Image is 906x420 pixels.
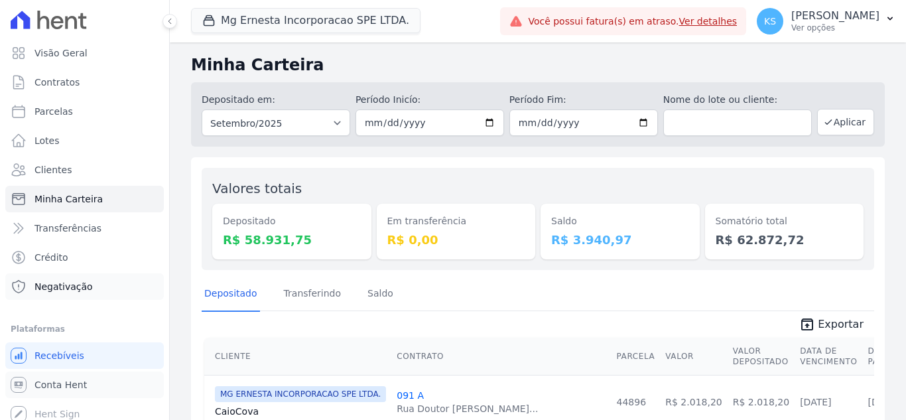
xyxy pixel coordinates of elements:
dd: R$ 58.931,75 [223,231,361,249]
p: Ver opções [791,23,879,33]
a: [DATE] [868,397,899,407]
dt: Somatório total [716,214,854,228]
button: KS [PERSON_NAME] Ver opções [746,3,906,40]
a: Crédito [5,244,164,271]
span: Visão Geral [34,46,88,60]
span: Negativação [34,280,93,293]
a: 091 A [397,390,424,401]
a: Saldo [365,277,396,312]
a: Ver detalhes [679,16,738,27]
dd: R$ 0,00 [387,231,525,249]
label: Nome do lote ou cliente: [663,93,812,107]
a: Transferindo [281,277,344,312]
dt: Em transferência [387,214,525,228]
dd: R$ 3.940,97 [551,231,689,249]
i: unarchive [799,316,815,332]
a: [DATE] [800,397,831,407]
span: Parcelas [34,105,73,118]
a: Visão Geral [5,40,164,66]
span: MG ERNESTA INCORPORACAO SPE LTDA. [215,386,386,402]
a: Transferências [5,215,164,242]
th: Data de Vencimento [795,338,862,376]
span: Recebíveis [34,349,84,362]
th: Parcela [612,338,661,376]
span: Minha Carteira [34,192,103,206]
button: Mg Ernesta Incorporacao SPE LTDA. [191,8,421,33]
a: Recebíveis [5,342,164,369]
span: Conta Hent [34,378,87,391]
a: Parcelas [5,98,164,125]
p: [PERSON_NAME] [791,9,879,23]
th: Cliente [204,338,391,376]
span: Transferências [34,222,101,235]
dt: Saldo [551,214,689,228]
label: Valores totais [212,180,302,196]
span: Lotes [34,134,60,147]
a: Clientes [5,157,164,183]
a: CaioCova [215,405,386,418]
div: Plataformas [11,321,159,337]
th: Contrato [391,338,611,376]
dd: R$ 62.872,72 [716,231,854,249]
label: Período Inicío: [356,93,504,107]
span: Crédito [34,251,68,264]
a: Conta Hent [5,372,164,398]
dt: Depositado [223,214,361,228]
label: Período Fim: [509,93,658,107]
button: Aplicar [817,109,874,135]
a: Contratos [5,69,164,96]
h2: Minha Carteira [191,53,885,77]
span: KS [764,17,776,26]
span: Contratos [34,76,80,89]
th: Valor [660,338,727,376]
a: Lotes [5,127,164,154]
a: Negativação [5,273,164,300]
a: unarchive Exportar [789,316,874,335]
label: Depositado em: [202,94,275,105]
span: Clientes [34,163,72,176]
span: Exportar [818,316,864,332]
div: Rua Doutor [PERSON_NAME]... [397,402,538,415]
span: Você possui fatura(s) em atraso. [528,15,737,29]
a: Minha Carteira [5,186,164,212]
a: 44896 [617,397,647,407]
a: Depositado [202,277,260,312]
th: Valor Depositado [728,338,795,376]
